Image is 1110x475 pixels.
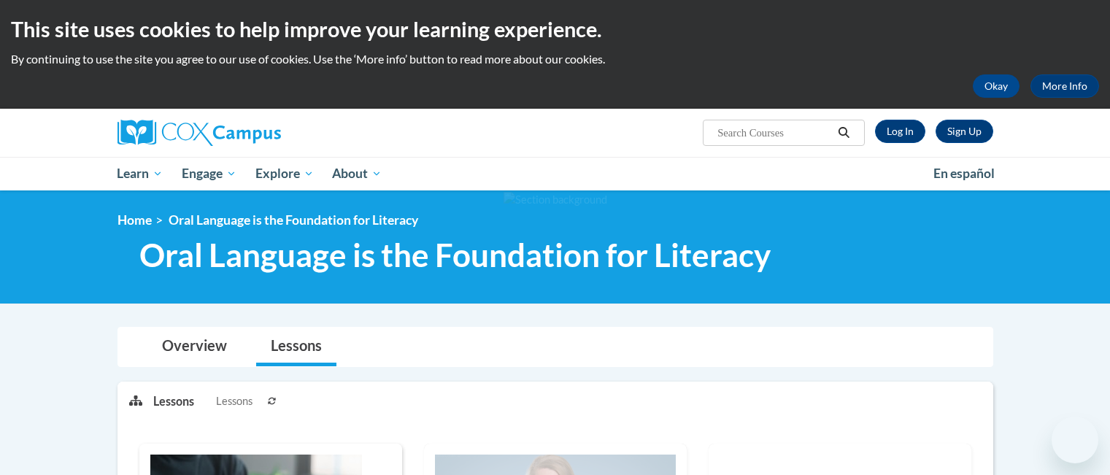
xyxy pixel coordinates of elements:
img: Section background [504,192,607,208]
a: Learn [108,157,173,190]
h2: This site uses cookies to help improve your learning experience. [11,15,1099,44]
div: Main menu [96,157,1015,190]
a: Engage [172,157,246,190]
span: Oral Language is the Foundation for Literacy [169,212,418,228]
button: Okay [973,74,1020,98]
span: Engage [182,165,236,182]
img: Cox Campus [117,120,281,146]
a: Lessons [256,328,336,366]
p: By continuing to use the site you agree to our use of cookies. Use the ‘More info’ button to read... [11,51,1099,67]
span: Oral Language is the Foundation for Literacy [139,236,771,274]
p: Lessons [153,393,194,409]
a: About [323,157,391,190]
span: Lessons [216,393,253,409]
button: Search [833,124,855,142]
a: Overview [147,328,242,366]
a: Register [936,120,993,143]
a: Log In [875,120,925,143]
a: Cox Campus [117,120,395,146]
a: More Info [1030,74,1099,98]
span: About [332,165,382,182]
iframe: Button to launch messaging window [1052,417,1098,463]
a: Explore [246,157,323,190]
span: Learn [117,165,163,182]
a: Home [117,212,152,228]
span: En español [933,166,995,181]
span: Explore [255,165,314,182]
a: En español [924,158,1004,189]
input: Search Courses [716,124,833,142]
